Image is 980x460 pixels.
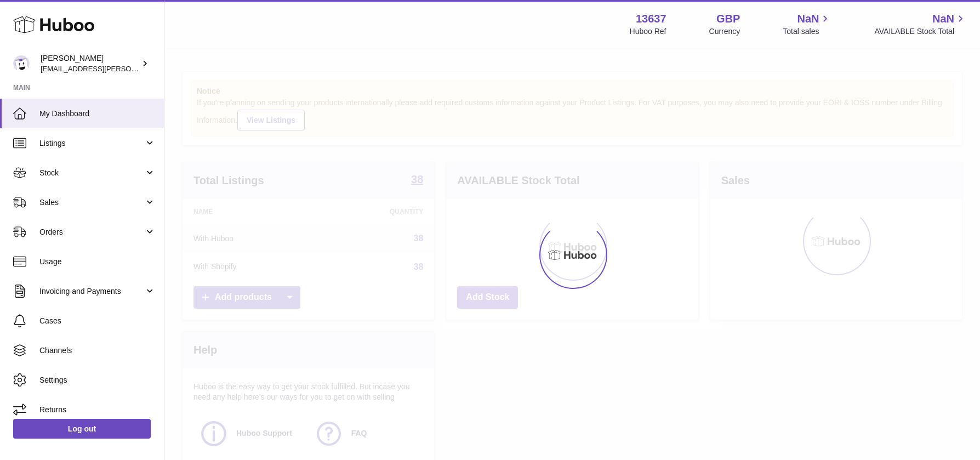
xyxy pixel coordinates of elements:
[39,197,144,208] span: Sales
[39,345,156,356] span: Channels
[39,109,156,119] span: My Dashboard
[39,138,144,149] span: Listings
[13,419,151,439] a: Log out
[716,12,740,26] strong: GBP
[39,405,156,415] span: Returns
[797,12,819,26] span: NaN
[41,64,220,73] span: [EMAIL_ADDRESS][PERSON_NAME][DOMAIN_NAME]
[41,53,139,74] div: [PERSON_NAME]
[39,316,156,326] span: Cases
[709,26,740,37] div: Currency
[783,12,831,37] a: NaN Total sales
[39,257,156,267] span: Usage
[39,375,156,385] span: Settings
[932,12,954,26] span: NaN
[630,26,666,37] div: Huboo Ref
[636,12,666,26] strong: 13637
[13,55,30,72] img: jonny@ledda.co
[39,168,144,178] span: Stock
[39,227,144,237] span: Orders
[39,286,144,297] span: Invoicing and Payments
[874,12,967,37] a: NaN AVAILABLE Stock Total
[783,26,831,37] span: Total sales
[874,26,967,37] span: AVAILABLE Stock Total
